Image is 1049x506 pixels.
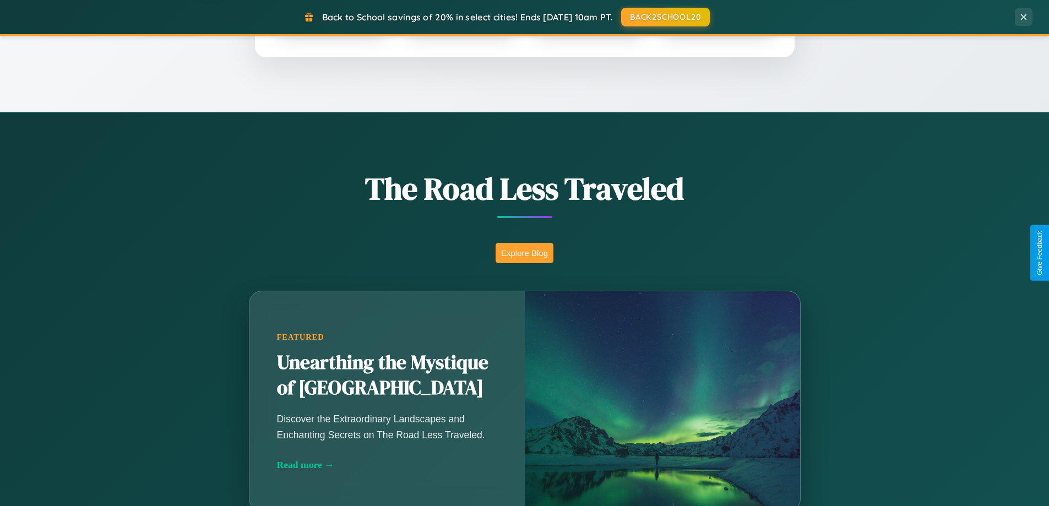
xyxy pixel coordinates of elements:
[1036,231,1043,275] div: Give Feedback
[277,350,497,401] h2: Unearthing the Mystique of [GEOGRAPHIC_DATA]
[194,167,855,210] h1: The Road Less Traveled
[496,243,553,263] button: Explore Blog
[277,459,497,471] div: Read more →
[277,333,497,342] div: Featured
[322,12,613,23] span: Back to School savings of 20% in select cities! Ends [DATE] 10am PT.
[277,411,497,442] p: Discover the Extraordinary Landscapes and Enchanting Secrets on The Road Less Traveled.
[621,8,710,26] button: BACK2SCHOOL20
